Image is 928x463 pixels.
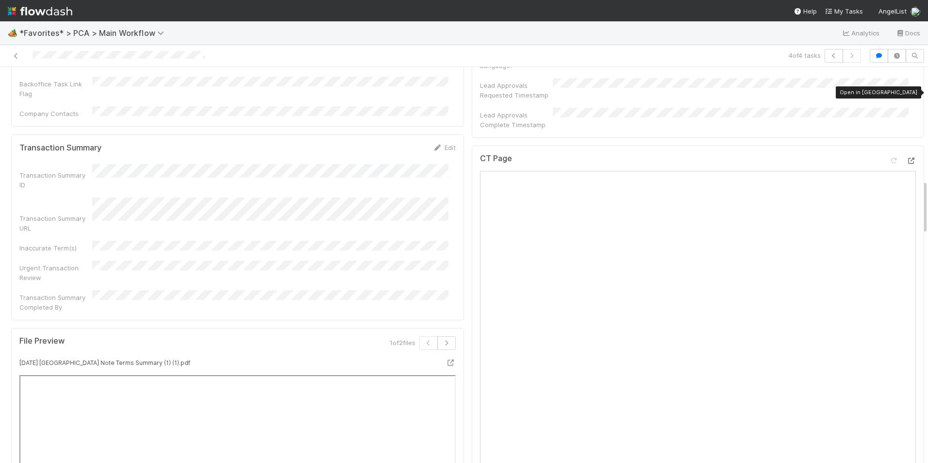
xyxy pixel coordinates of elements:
[19,170,92,190] div: Transaction Summary ID
[789,50,821,60] span: 4 of 4 tasks
[878,7,907,15] span: AngelList
[19,28,169,38] span: *Favorites* > PCA > Main Workflow
[895,27,920,39] a: Docs
[8,3,72,19] img: logo-inverted-e16ddd16eac7371096b0.svg
[19,79,92,99] div: Backoffice Task Link Flag
[19,214,92,233] div: Transaction Summary URL
[19,243,92,253] div: Inaccurate Term(s)
[433,144,456,151] a: Edit
[480,81,553,100] div: Lead Approvals Requested Timestamp
[842,27,880,39] a: Analytics
[825,7,863,15] span: My Tasks
[480,110,553,130] div: Lead Approvals Complete Timestamp
[19,336,65,346] h5: File Preview
[911,7,920,17] img: avatar_487f705b-1efa-4920-8de6-14528bcda38c.png
[8,29,17,37] span: 🏕️
[19,293,92,312] div: Transaction Summary Completed By
[480,154,512,164] h5: CT Page
[19,263,92,282] div: Urgent Transaction Review
[794,6,817,16] div: Help
[19,109,92,118] div: Company Contacts
[390,338,415,347] span: 1 of 2 files
[19,143,101,153] h5: Transaction Summary
[19,359,190,366] small: [DATE] [GEOGRAPHIC_DATA] Note Terms Summary (1) (1).pdf
[825,6,863,16] a: My Tasks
